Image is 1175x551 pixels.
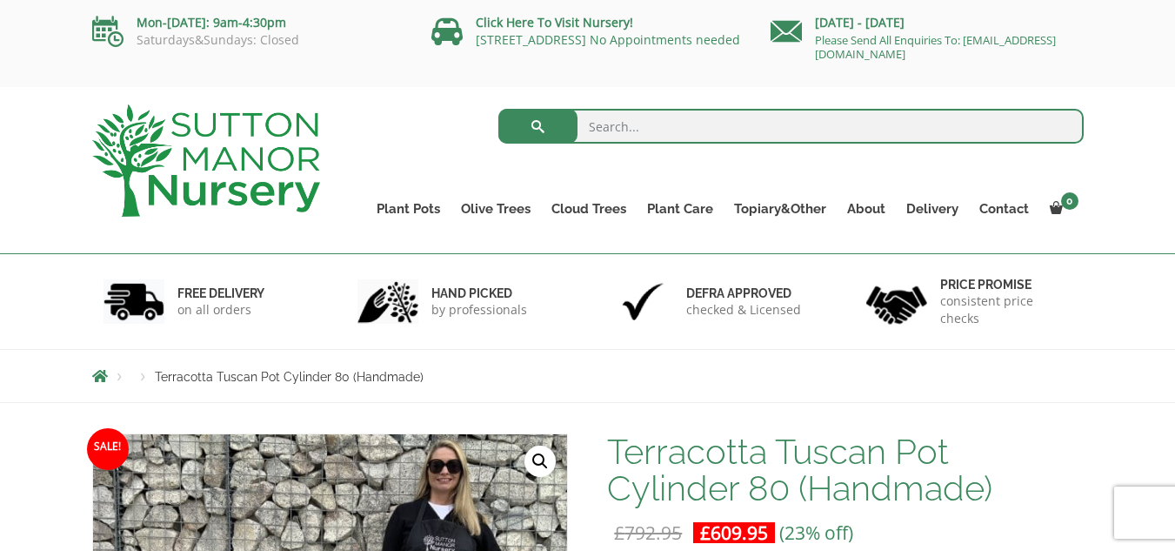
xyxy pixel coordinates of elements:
a: Plant Pots [366,197,451,221]
img: 4.jpg [866,275,927,328]
a: Topiary&Other [724,197,837,221]
p: checked & Licensed [686,301,801,319]
img: logo [92,104,320,217]
span: Terracotta Tuscan Pot Cylinder 80 (Handmade) [155,370,424,384]
a: Cloud Trees [541,197,637,221]
a: Please Send All Enquiries To: [EMAIL_ADDRESS][DOMAIN_NAME] [815,32,1056,62]
p: Saturdays&Sundays: Closed [92,33,405,47]
p: Mon-[DATE]: 9am-4:30pm [92,12,405,33]
span: £ [700,521,711,545]
a: View full-screen image gallery [524,446,556,477]
a: About [837,197,896,221]
p: by professionals [431,301,527,319]
span: Sale! [87,428,129,470]
a: Contact [969,197,1039,221]
p: on all orders [177,301,264,319]
a: Delivery [896,197,969,221]
p: consistent price checks [940,292,1072,327]
img: 1.jpg [103,279,164,324]
a: Plant Care [637,197,724,221]
bdi: 609.95 [700,521,768,545]
span: (23% off) [779,521,853,545]
img: 3.jpg [612,279,673,324]
a: Olive Trees [451,197,541,221]
input: Search... [498,109,1084,144]
h1: Terracotta Tuscan Pot Cylinder 80 (Handmade) [607,433,1083,507]
a: 0 [1039,197,1084,221]
nav: Breadcrumbs [92,369,1084,383]
img: 2.jpg [357,279,418,324]
span: 0 [1061,192,1078,210]
bdi: 792.95 [614,521,682,545]
h6: hand picked [431,286,527,301]
span: £ [614,521,624,545]
h6: Defra approved [686,286,801,301]
a: Click Here To Visit Nursery! [476,14,633,30]
h6: Price promise [940,277,1072,292]
h6: FREE DELIVERY [177,286,264,301]
p: [DATE] - [DATE] [771,12,1084,33]
a: [STREET_ADDRESS] No Appointments needed [476,31,740,48]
